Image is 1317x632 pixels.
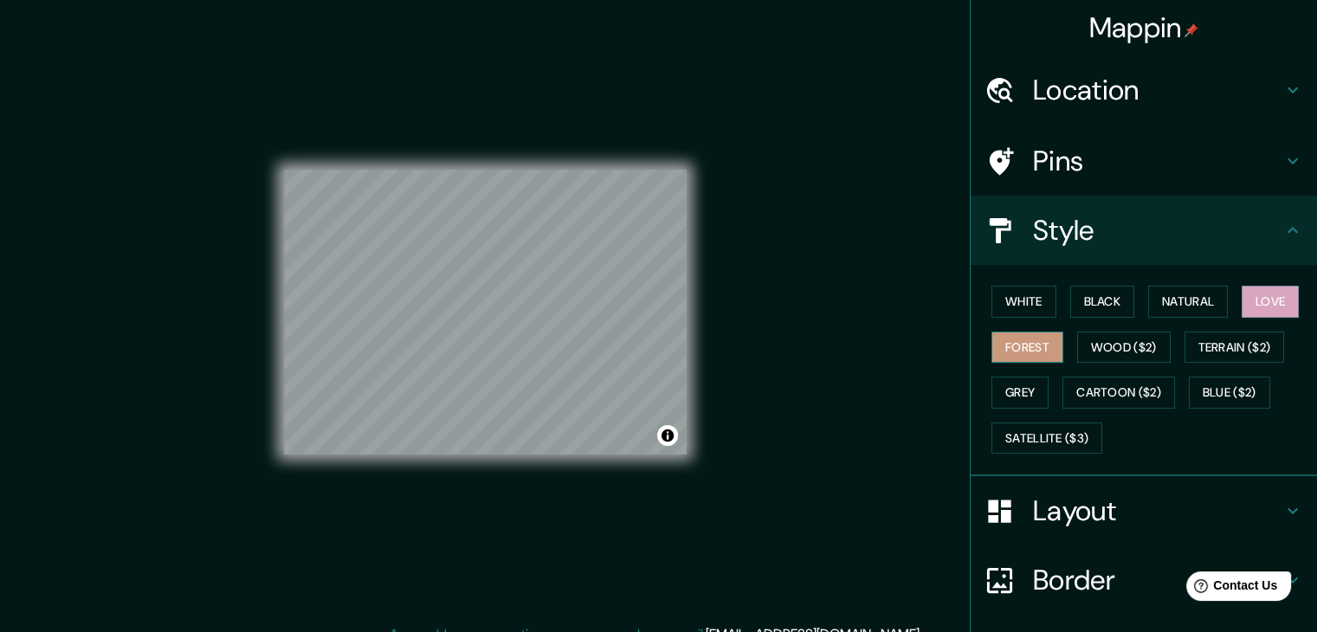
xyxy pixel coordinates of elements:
button: Wood ($2) [1077,332,1171,364]
div: Pins [971,126,1317,196]
iframe: Help widget launcher [1163,564,1298,613]
button: Satellite ($3) [991,422,1102,455]
h4: Border [1033,563,1282,597]
button: Terrain ($2) [1185,332,1285,364]
button: Blue ($2) [1189,377,1270,409]
canvas: Map [284,170,687,455]
h4: Layout [1033,493,1282,528]
div: Layout [971,476,1317,545]
button: White [991,286,1056,318]
button: Love [1242,286,1299,318]
h4: Mappin [1089,10,1199,45]
button: Natural [1148,286,1228,318]
button: Toggle attribution [657,425,678,446]
h4: Location [1033,73,1282,107]
h4: Style [1033,213,1282,248]
div: Location [971,55,1317,125]
button: Forest [991,332,1063,364]
button: Grey [991,377,1049,409]
button: Black [1070,286,1135,318]
div: Border [971,545,1317,615]
h4: Pins [1033,144,1282,178]
div: Style [971,196,1317,265]
button: Cartoon ($2) [1062,377,1175,409]
img: pin-icon.png [1185,23,1198,37]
